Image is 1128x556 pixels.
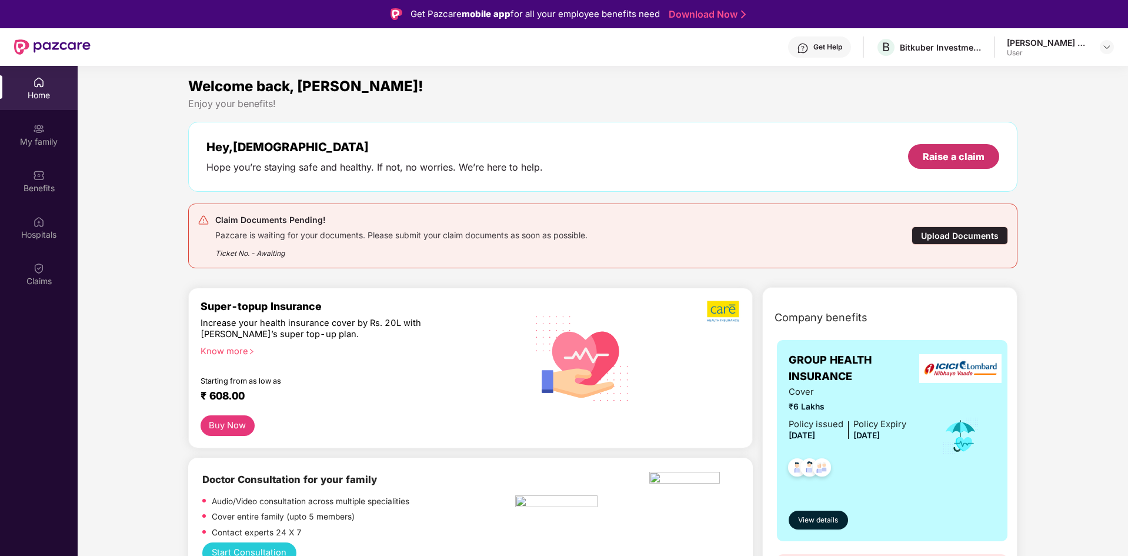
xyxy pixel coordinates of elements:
[923,150,985,163] div: Raise a claim
[33,169,45,181] img: svg+xml;base64,PHN2ZyBpZD0iQmVuZWZpdHMiIHhtbG5zPSJodHRwOi8vd3d3LnczLm9yZy8yMDAwL3N2ZyIgd2lkdGg9Ij...
[789,352,926,385] span: GROUP HEALTH INSURANCE
[741,8,746,21] img: Stroke
[1102,42,1112,52] img: svg+xml;base64,PHN2ZyBpZD0iRHJvcGRvd24tMzJ4MzIiIHhtbG5zPSJodHRwOi8vd3d3LnczLm9yZy8yMDAwL3N2ZyIgd2...
[775,309,867,326] span: Company benefits
[198,214,209,226] img: svg+xml;base64,PHN2ZyB4bWxucz0iaHR0cDovL3d3dy53My5vcmcvMjAwMC9zdmciIHdpZHRoPSIyNCIgaGVpZ2h0PSIyNC...
[900,42,982,53] div: Bitkuber Investments Pvt Limited
[206,161,543,174] div: Hope you’re staying safe and healthy. If not, no worries. We’re here to help.
[201,377,466,385] div: Starting from as low as
[391,8,402,20] img: Logo
[1007,37,1089,48] div: [PERSON_NAME] Pol
[188,78,423,95] span: Welcome back, [PERSON_NAME]!
[215,213,588,227] div: Claim Documents Pending!
[201,300,516,312] div: Super-topup Insurance
[789,511,848,530] button: View details
[188,98,1018,110] div: Enjoy your benefits!
[215,227,588,241] div: Pazcare is waiting for your documents. Please submit your claim documents as soon as possible.
[813,42,842,52] div: Get Help
[912,227,1008,245] div: Upload Documents
[853,418,906,431] div: Policy Expiry
[33,216,45,228] img: svg+xml;base64,PHN2ZyBpZD0iSG9zcGl0YWxzIiB4bWxucz0iaHR0cDovL3d3dy53My5vcmcvMjAwMC9zdmciIHdpZHRoPS...
[201,415,255,436] button: Buy Now
[789,385,906,399] span: Cover
[919,354,1002,383] img: insurerLogo
[783,455,812,484] img: svg+xml;base64,PHN2ZyB4bWxucz0iaHR0cDovL3d3dy53My5vcmcvMjAwMC9zdmciIHdpZHRoPSI0OC45NDMiIGhlaWdodD...
[206,140,543,154] div: Hey, [DEMOGRAPHIC_DATA]
[14,39,91,55] img: New Pazcare Logo
[462,8,510,19] strong: mobile app
[526,301,639,415] img: svg+xml;base64,PHN2ZyB4bWxucz0iaHR0cDovL3d3dy53My5vcmcvMjAwMC9zdmciIHhtbG5zOnhsaW5rPSJodHRwOi8vd3...
[1007,48,1089,58] div: User
[789,401,906,414] span: ₹6 Lakhs
[515,495,598,511] img: hcp.png
[669,8,742,21] a: Download Now
[212,495,409,508] p: Audio/Video consultation across multiple specialities
[212,511,355,524] p: Cover entire family (upto 5 members)
[33,76,45,88] img: svg+xml;base64,PHN2ZyBpZD0iSG9tZSIgeG1sbnM9Imh0dHA6Ly93d3cudzMub3JnLzIwMDAvc3ZnIiB3aWR0aD0iMjAiIG...
[215,241,588,259] div: Ticket No. - Awaiting
[707,300,740,322] img: b5dec4f62d2307b9de63beb79f102df3.png
[798,515,838,526] span: View details
[853,431,880,440] span: [DATE]
[33,262,45,274] img: svg+xml;base64,PHN2ZyBpZD0iQ2xhaW0iIHhtbG5zPSJodHRwOi8vd3d3LnczLm9yZy8yMDAwL3N2ZyIgd2lkdGg9IjIwIi...
[202,474,377,485] b: Doctor Consultation for your family
[649,472,720,487] img: ekin.png
[789,418,843,431] div: Policy issued
[789,431,815,440] span: [DATE]
[248,348,255,355] span: right
[201,318,465,341] div: Increase your health insurance cover by Rs. 20L with [PERSON_NAME]’s super top-up plan.
[795,455,824,484] img: svg+xml;base64,PHN2ZyB4bWxucz0iaHR0cDovL3d3dy53My5vcmcvMjAwMC9zdmciIHdpZHRoPSI0OC45NDMiIGhlaWdodD...
[797,42,809,54] img: svg+xml;base64,PHN2ZyBpZD0iSGVscC0zMngzMiIgeG1sbnM9Imh0dHA6Ly93d3cudzMub3JnLzIwMDAvc3ZnIiB3aWR0aD...
[942,417,980,455] img: icon
[201,346,509,354] div: Know more
[201,389,504,404] div: ₹ 608.00
[212,527,302,540] p: Contact experts 24 X 7
[411,7,660,21] div: Get Pazcare for all your employee benefits need
[807,455,836,484] img: svg+xml;base64,PHN2ZyB4bWxucz0iaHR0cDovL3d3dy53My5vcmcvMjAwMC9zdmciIHdpZHRoPSI0OC45NDMiIGhlaWdodD...
[882,40,890,54] span: B
[33,123,45,135] img: svg+xml;base64,PHN2ZyB3aWR0aD0iMjAiIGhlaWdodD0iMjAiIHZpZXdCb3g9IjAgMCAyMCAyMCIgZmlsbD0ibm9uZSIgeG...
